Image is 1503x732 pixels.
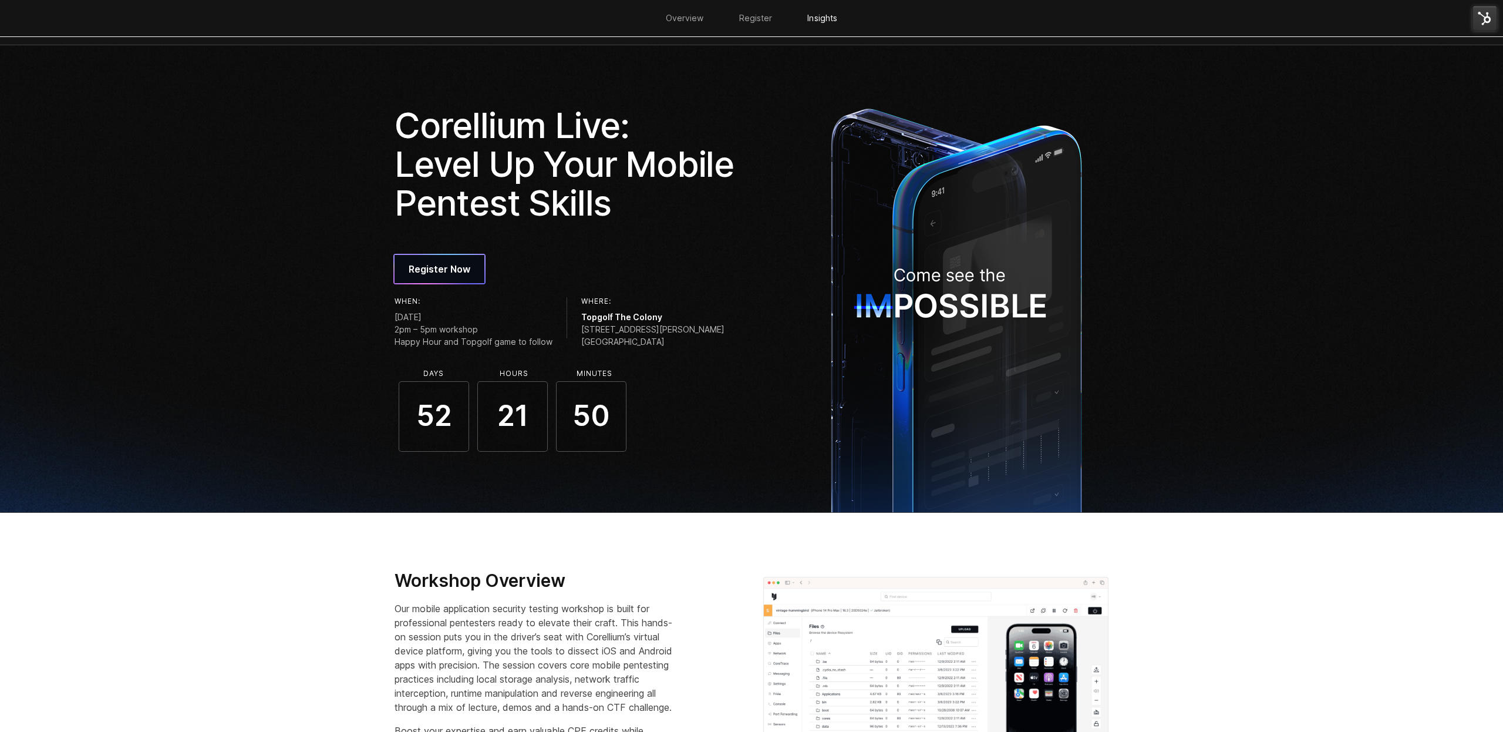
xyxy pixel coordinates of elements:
span: Register Now [409,262,470,276]
span: 2pm – 5pm workshop Happy Hour and Topgolf game to follow [395,323,552,348]
a: Register Now [395,255,484,283]
span: [STREET_ADDRESS][PERSON_NAME] [GEOGRAPHIC_DATA] [581,323,724,348]
h3: Workshop Overview [395,570,682,592]
li: Minutes [559,370,629,378]
span: 50 [556,381,626,452]
span: 52 [399,381,469,452]
li: Days [398,370,469,378]
h6: When: [395,297,552,305]
li: Hours [478,370,549,378]
h6: Where: [581,297,724,305]
p: Our mobile application security testing workshop is built for professional pentesters ready to el... [395,602,682,714]
span: [DATE] [395,311,552,323]
h1: Corellium Live: Level Up Your Mobile Pentest Skills [395,106,743,222]
span: 21 [477,381,548,452]
img: ImpossibleDevice_1x [825,102,1088,512]
span: Topgolf The Colony [581,311,724,323]
img: HubSpot Tools Menu Toggle [1472,6,1497,31]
